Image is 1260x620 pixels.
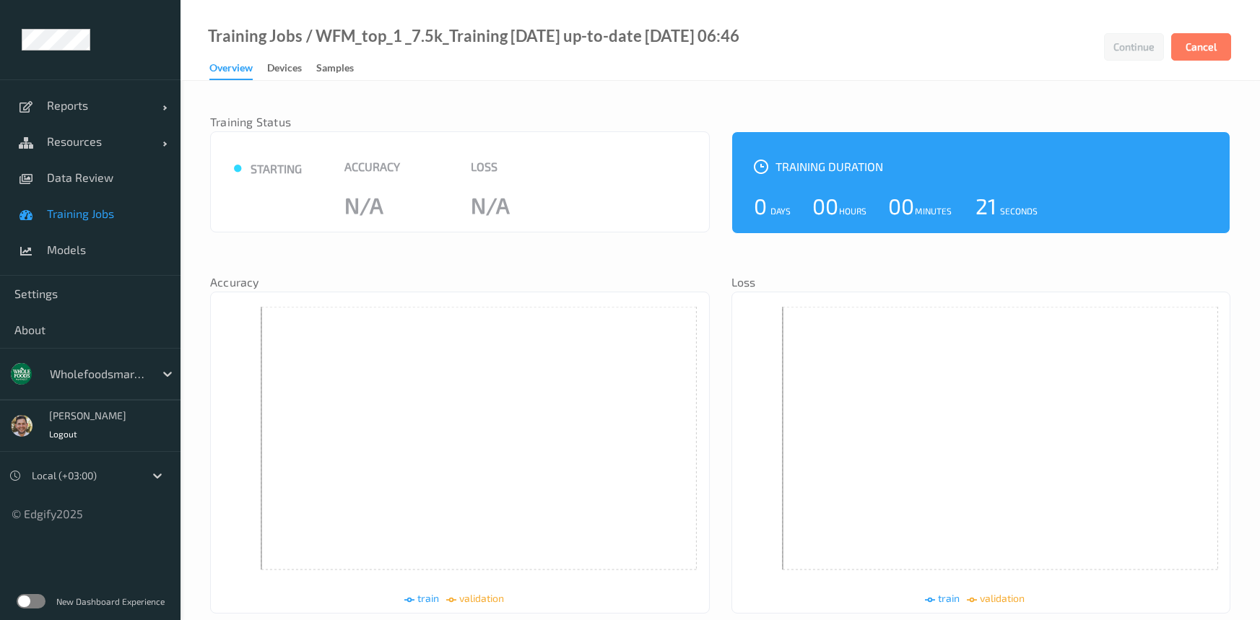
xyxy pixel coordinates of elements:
div: Loss [471,160,575,176]
div: 00 [888,186,911,226]
div: Hours [835,206,866,216]
div: Days [767,206,791,216]
a: Devices [267,58,316,79]
span: validation [980,592,1025,604]
div: Overview [209,61,253,80]
a: Samples [316,58,368,79]
span: ● [233,156,251,177]
button: Cancel [1171,33,1231,61]
div: starting [218,160,449,176]
span: train [417,592,439,604]
div: Seconds [996,206,1038,216]
span: train [938,592,960,604]
nav: Loss [731,277,1231,292]
span: validation [459,592,504,604]
div: 00 [812,186,835,226]
a: Overview [209,58,267,80]
div: Devices [267,61,302,79]
nav: Accuracy [210,277,710,292]
div: Training Duration [739,147,1223,186]
nav: Training Status [210,117,710,131]
button: Continue [1104,33,1164,61]
a: Training Jobs [208,29,303,43]
div: N/A [344,198,449,212]
div: N/A [471,198,575,212]
div: 0 [744,186,767,226]
div: Accuracy [344,160,449,176]
div: 21 [973,186,996,226]
div: / WFM_top_1 _7.5k_Training [DATE] up-to-date [DATE] 06:46 [303,29,739,43]
div: Samples [316,61,354,79]
div: Minutes [911,206,952,216]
